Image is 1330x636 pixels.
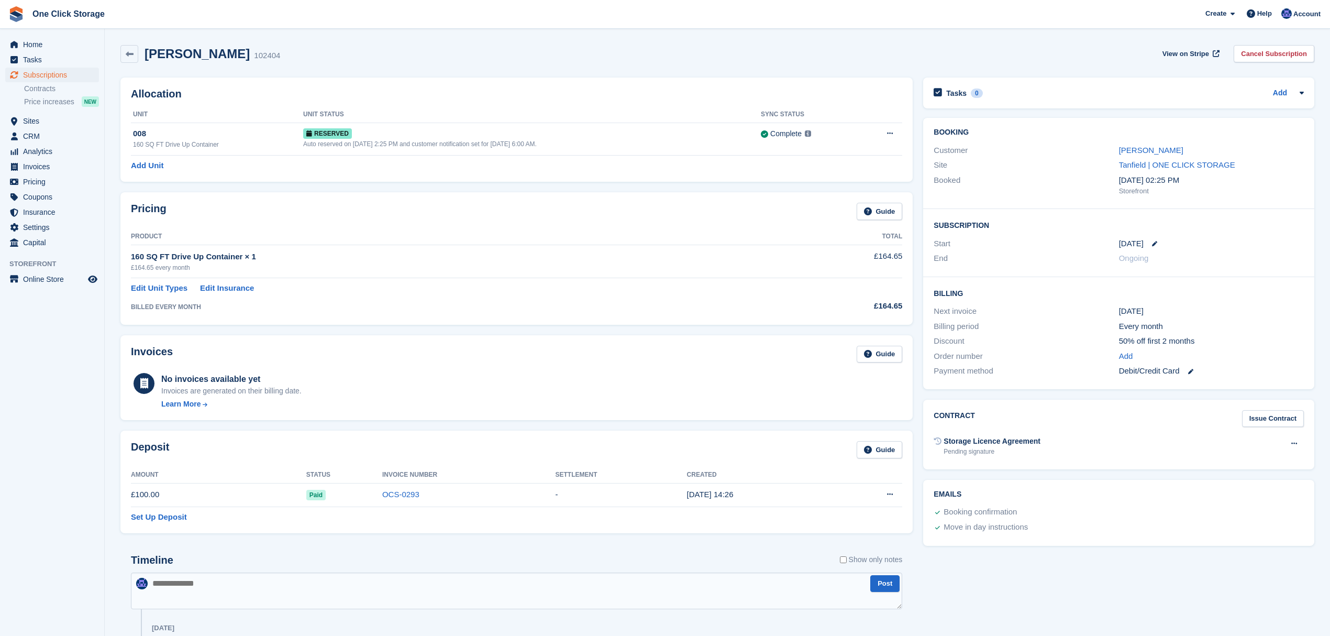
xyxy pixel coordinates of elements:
h2: Emails [934,490,1304,499]
div: Every month [1119,321,1304,333]
span: Sites [23,114,86,128]
div: [DATE] 02:25 PM [1119,174,1304,187]
a: Add Unit [131,160,163,172]
div: Start [934,238,1118,250]
div: Customer [934,145,1118,157]
a: menu [5,37,99,52]
a: Set Up Deposit [131,511,187,523]
div: [DATE] [1119,305,1304,317]
a: Edit Insurance [200,282,254,294]
div: Payment method [934,365,1118,377]
h2: Contract [934,410,975,427]
a: Guide [857,346,903,363]
th: Created [687,467,833,484]
span: Home [23,37,86,52]
a: Add [1273,87,1287,100]
div: Next invoice [934,305,1118,317]
div: Invoices are generated on their billing date. [161,386,302,397]
h2: Subscription [934,220,1304,230]
span: Capital [23,235,86,250]
h2: Timeline [131,554,173,566]
div: £164.65 [760,300,903,312]
h2: Invoices [131,346,173,363]
span: Coupons [23,190,86,204]
div: 0 [971,89,983,98]
span: Pricing [23,174,86,189]
span: Reserved [303,128,352,139]
img: Thomas [1281,8,1292,19]
td: £100.00 [131,483,306,507]
td: £164.65 [760,245,903,278]
span: Settings [23,220,86,235]
div: [DATE] [152,624,174,632]
h2: Booking [934,128,1304,137]
a: Price increases NEW [24,96,99,107]
th: Invoice Number [382,467,556,484]
a: menu [5,159,99,174]
a: menu [5,220,99,235]
div: 008 [133,128,303,140]
div: 160 SQ FT Drive Up Container × 1 [131,251,760,263]
span: CRM [23,129,86,144]
span: Help [1257,8,1272,19]
a: menu [5,190,99,204]
div: Move in day instructions [944,521,1028,534]
span: Create [1205,8,1226,19]
time: 2025-08-19 13:26:02 UTC [687,490,734,499]
h2: Deposit [131,441,169,458]
a: Guide [857,441,903,458]
span: Ongoing [1119,254,1149,262]
a: View on Stripe [1158,45,1222,62]
div: Discount [934,335,1118,347]
div: Booking confirmation [944,506,1017,519]
span: Storefront [9,259,104,269]
div: Site [934,159,1118,171]
a: One Click Storage [28,5,109,23]
th: Product [131,228,760,245]
a: menu [5,205,99,220]
span: Subscriptions [23,68,86,82]
a: menu [5,52,99,67]
button: Post [870,575,900,593]
span: Online Store [23,272,86,287]
td: - [555,483,686,507]
div: 102404 [254,50,280,62]
div: 50% off first 2 months [1119,335,1304,347]
th: Unit [131,106,303,123]
div: Storage Licence Agreement [944,436,1040,447]
a: Guide [857,203,903,220]
a: Tanfield | ONE CLICK STORAGE [1119,160,1235,169]
a: menu [5,174,99,189]
div: End [934,253,1118,265]
div: Pending signature [944,447,1040,456]
span: View on Stripe [1162,49,1209,59]
img: icon-info-grey-7440780725fd019a000dd9b08b2336e03edf1995a4989e88bcd33f0948082b44.svg [805,130,811,137]
div: NEW [82,96,99,107]
div: Learn More [161,399,201,410]
h2: Tasks [946,89,967,98]
time: 2025-08-20 00:00:00 UTC [1119,238,1144,250]
a: menu [5,114,99,128]
h2: Billing [934,288,1304,298]
th: Settlement [555,467,686,484]
span: Invoices [23,159,86,174]
div: BILLED EVERY MONTH [131,302,760,312]
div: Complete [770,128,802,139]
a: menu [5,144,99,159]
h2: Allocation [131,88,902,100]
a: menu [5,235,99,250]
h2: [PERSON_NAME] [145,47,250,61]
a: menu [5,129,99,144]
a: OCS-0293 [382,490,419,499]
a: Preview store [86,273,99,286]
th: Total [760,228,903,245]
span: Price increases [24,97,74,107]
a: [PERSON_NAME] [1119,146,1183,155]
a: Issue Contract [1242,410,1304,427]
span: Account [1293,9,1321,19]
span: Tasks [23,52,86,67]
div: £164.65 every month [131,263,760,272]
div: 160 SQ FT Drive Up Container [133,140,303,149]
th: Sync Status [761,106,859,123]
a: Learn More [161,399,302,410]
